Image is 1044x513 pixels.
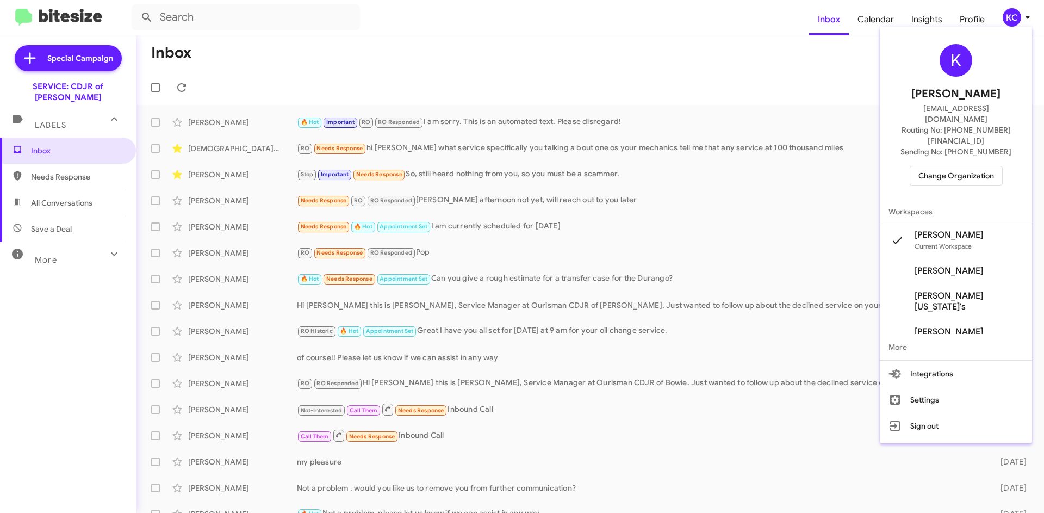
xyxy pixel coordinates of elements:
button: Change Organization [910,166,1003,186]
div: K [940,44,972,77]
span: Change Organization [918,166,994,185]
span: More [880,334,1032,360]
button: Settings [880,387,1032,413]
span: Sending No: [PHONE_NUMBER] [900,146,1011,157]
button: Sign out [880,413,1032,439]
span: [EMAIL_ADDRESS][DOMAIN_NAME] [893,103,1019,125]
button: Integrations [880,361,1032,387]
span: [PERSON_NAME][US_STATE]'s [915,291,1023,312]
span: [PERSON_NAME] [915,326,983,337]
span: Routing No: [PHONE_NUMBER][FINANCIAL_ID] [893,125,1019,146]
span: [PERSON_NAME] [915,230,983,240]
span: Workspaces [880,199,1032,225]
span: [PERSON_NAME] [915,265,983,276]
span: [PERSON_NAME] [911,85,1000,103]
span: Current Workspace [915,242,972,250]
